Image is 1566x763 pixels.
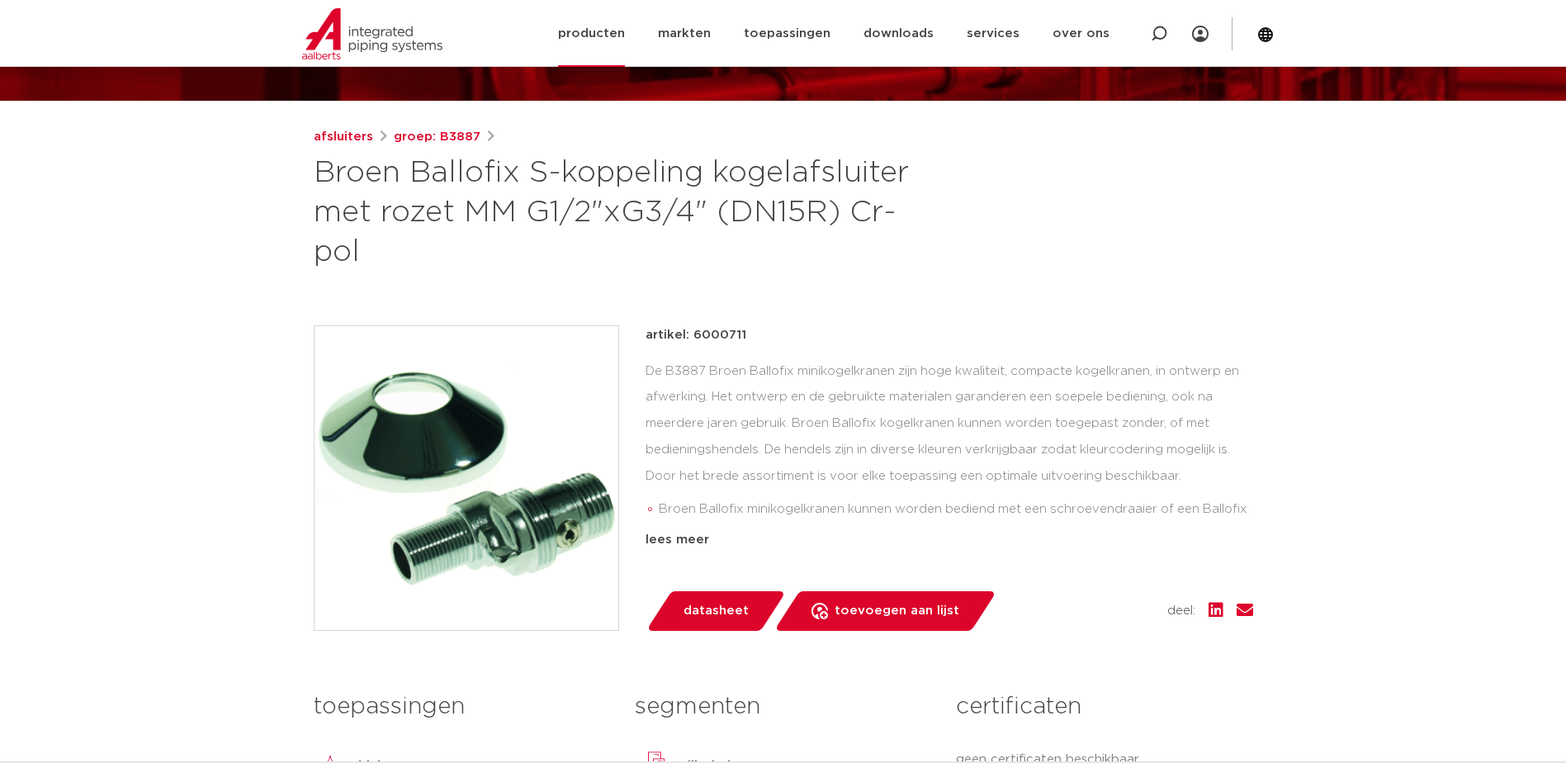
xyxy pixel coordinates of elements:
a: afsluiters [314,127,373,147]
img: Product Image for Broen Ballofix S-koppeling kogelafsluiter met rozet MM G1/2"xG3/4" (DN15R) Cr-pol [315,326,618,630]
div: De B3887 Broen Ballofix minikogelkranen zijn hoge kwaliteit, compacte kogelkranen, in ontwerp en ... [646,358,1253,524]
h3: segmenten [635,690,931,723]
a: groep: B3887 [394,127,480,147]
a: datasheet [646,591,786,631]
span: deel: [1167,601,1195,621]
p: artikel: 6000711 [646,325,746,345]
h3: toepassingen [314,690,610,723]
span: toevoegen aan lijst [835,598,959,624]
li: Broen Ballofix minikogelkranen kunnen worden bediend met een schroevendraaier of een Ballofix hendel [659,496,1253,549]
span: datasheet [684,598,749,624]
div: lees meer [646,530,1253,550]
h3: certificaten [956,690,1252,723]
h1: Broen Ballofix S-koppeling kogelafsluiter met rozet MM G1/2"xG3/4" (DN15R) Cr-pol [314,154,934,272]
